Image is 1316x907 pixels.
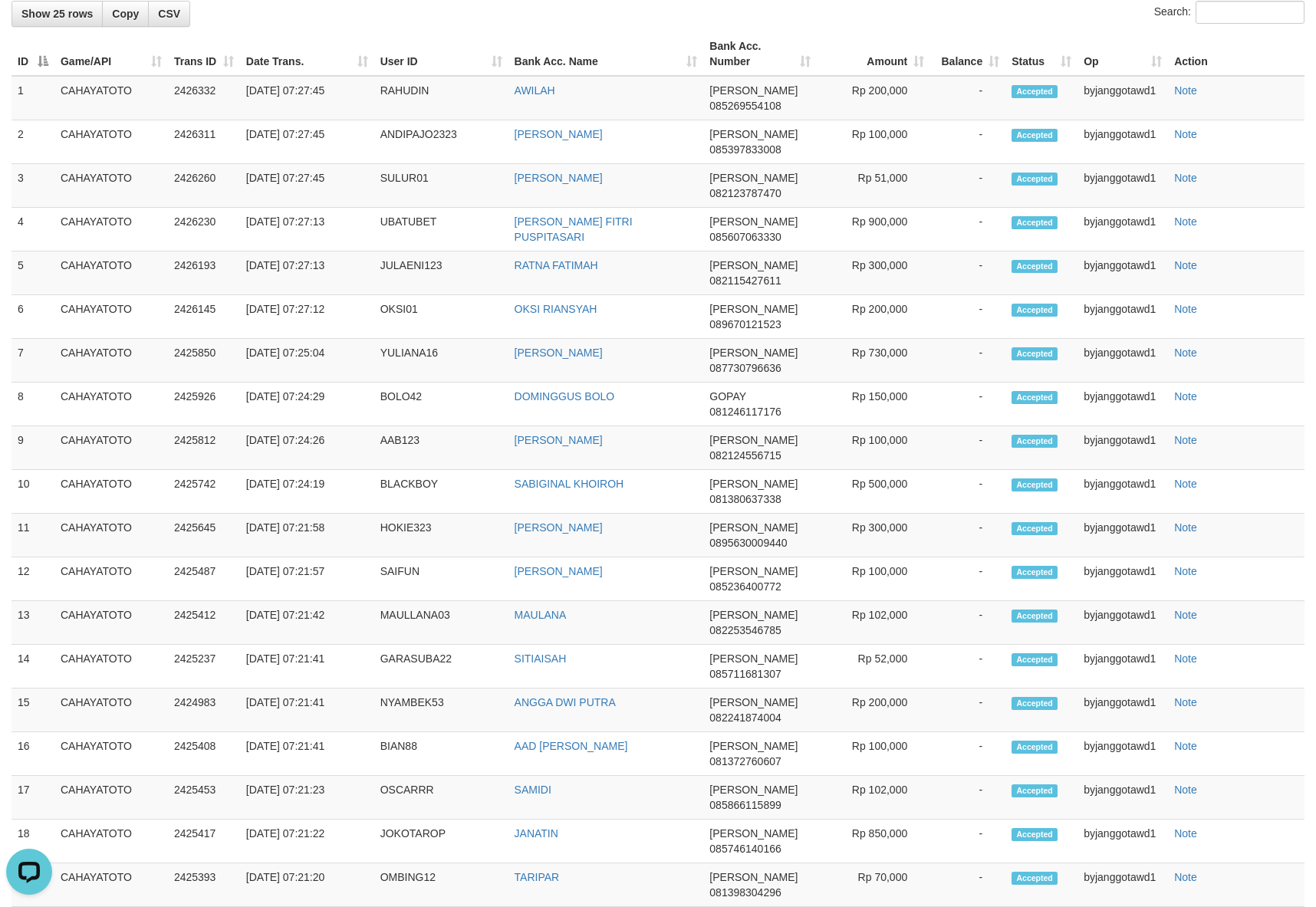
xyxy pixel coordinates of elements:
a: Note [1174,871,1197,883]
span: Copy 081398304296 to clipboard [709,886,781,899]
td: byjanggotawd1 [1077,688,1168,732]
a: AAD [PERSON_NAME] [515,740,628,752]
td: 12 [12,557,54,601]
td: byjanggotawd1 [1077,470,1168,514]
td: 18 [12,820,54,863]
td: CAHAYATOTO [54,164,168,208]
a: ANGGA DWI PUTRA [515,696,616,708]
span: [PERSON_NAME] [709,871,798,883]
td: [DATE] 07:21:57 [240,557,374,601]
td: [DATE] 07:21:20 [240,863,374,907]
span: Accepted [1012,173,1058,186]
span: Show 25 rows [21,8,93,20]
td: CAHAYATOTO [54,426,168,470]
td: BLACKBOY [374,470,508,514]
a: CSV [148,1,190,27]
td: 2426230 [168,208,240,251]
td: CAHAYATOTO [54,820,168,863]
td: [DATE] 07:27:13 [240,251,374,295]
a: TARIPAR [515,871,560,883]
td: BOLO42 [374,383,508,426]
td: CAHAYATOTO [54,383,168,426]
td: byjanggotawd1 [1077,820,1168,863]
td: Rp 102,000 [817,776,930,820]
span: Accepted [1012,741,1058,754]
td: Rp 730,000 [817,339,930,383]
span: Accepted [1012,260,1058,273]
td: byjanggotawd1 [1077,863,1168,907]
span: [PERSON_NAME] [709,434,798,446]
td: byjanggotawd1 [1077,557,1168,601]
td: 2426145 [168,295,240,339]
td: byjanggotawd1 [1077,383,1168,426]
th: Bank Acc. Number: activate to sort column ascending [703,32,817,76]
th: Game/API: activate to sort column ascending [54,32,168,76]
td: 2425812 [168,426,240,470]
td: 2425645 [168,514,240,557]
td: 2425850 [168,339,240,383]
span: Accepted [1012,828,1058,841]
td: [DATE] 07:24:29 [240,383,374,426]
td: Rp 300,000 [817,514,930,557]
a: Note [1174,172,1197,184]
span: Copy 082115427611 to clipboard [709,274,781,287]
td: 2426311 [168,120,240,164]
a: Note [1174,827,1197,840]
td: BIAN88 [374,732,508,776]
td: 2425417 [168,820,240,863]
td: CAHAYATOTO [54,645,168,688]
td: [DATE] 07:21:42 [240,601,374,645]
span: Copy 082253546785 to clipboard [709,624,781,636]
span: [PERSON_NAME] [709,128,798,140]
td: NYAMBEK53 [374,688,508,732]
a: Note [1174,521,1197,534]
td: Rp 100,000 [817,557,930,601]
a: Note [1174,390,1197,403]
span: Copy 085236400772 to clipboard [709,580,781,593]
td: CAHAYATOTO [54,208,168,251]
td: Rp 200,000 [817,688,930,732]
a: Note [1174,347,1197,359]
a: MAULANA [515,609,567,621]
td: [DATE] 07:25:04 [240,339,374,383]
span: Copy 081246117176 to clipboard [709,406,781,418]
th: User ID: activate to sort column ascending [374,32,508,76]
a: SITIAISAH [515,652,567,665]
span: [PERSON_NAME] [709,609,798,621]
td: OMBING12 [374,863,508,907]
td: - [930,426,1005,470]
td: [DATE] 07:24:19 [240,470,374,514]
td: - [930,164,1005,208]
span: Copy 082123787470 to clipboard [709,187,781,199]
a: Note [1174,478,1197,490]
label: Search: [1154,1,1304,24]
td: - [930,732,1005,776]
td: - [930,514,1005,557]
th: Op: activate to sort column ascending [1077,32,1168,76]
td: - [930,76,1005,120]
td: byjanggotawd1 [1077,208,1168,251]
span: Copy 085607063330 to clipboard [709,231,781,243]
th: ID: activate to sort column descending [12,32,54,76]
td: [DATE] 07:27:45 [240,76,374,120]
th: Status: activate to sort column ascending [1005,32,1077,76]
span: Accepted [1012,478,1058,491]
td: 2424983 [168,688,240,732]
td: - [930,688,1005,732]
td: Rp 150,000 [817,383,930,426]
span: Copy 089670121523 to clipboard [709,318,781,330]
span: Accepted [1012,391,1058,404]
td: CAHAYATOTO [54,732,168,776]
a: JANATIN [515,827,558,840]
a: [PERSON_NAME] [515,521,603,534]
td: byjanggotawd1 [1077,164,1168,208]
td: 9 [12,426,54,470]
td: 16 [12,732,54,776]
th: Date Trans.: activate to sort column ascending [240,32,374,76]
td: Rp 100,000 [817,120,930,164]
th: Bank Acc. Name: activate to sort column ascending [508,32,704,76]
td: CAHAYATOTO [54,295,168,339]
td: byjanggotawd1 [1077,732,1168,776]
td: Rp 850,000 [817,820,930,863]
span: Copy 085866115899 to clipboard [709,799,781,811]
